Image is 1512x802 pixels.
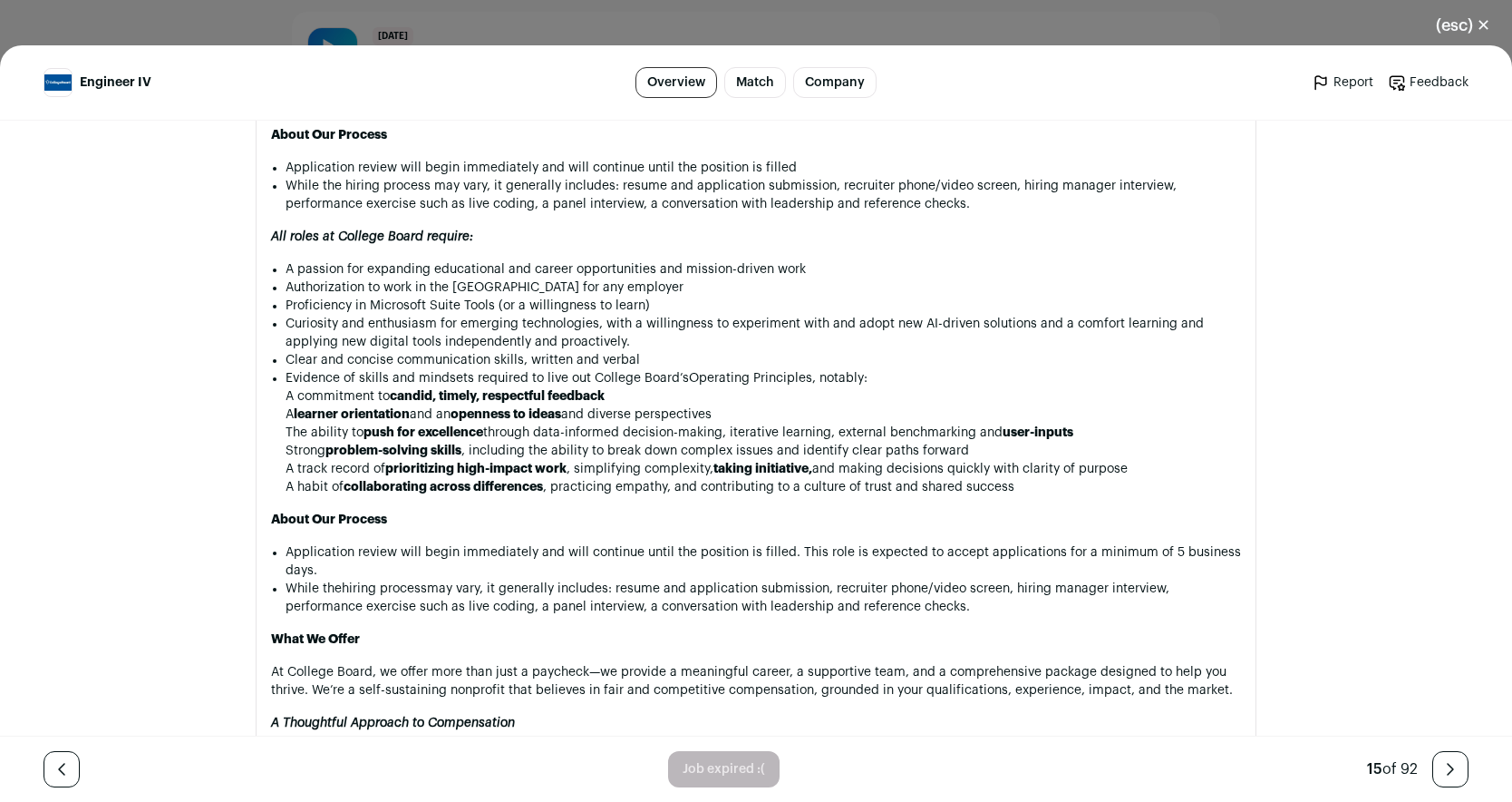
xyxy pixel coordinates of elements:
li: A habit of , practicing empathy, and contributing to a culture of trust and shared success [286,478,1241,496]
a: Operating Principles [689,372,812,385]
strong: collaborating across differences [344,481,543,494]
a: Feedback [1388,73,1468,92]
a: Report [1312,73,1373,92]
p: Clear and concise communication skills, written and verbal [286,351,1241,369]
img: cfb52ba93b836423ba4ae497992f271ff790f3b51a850b980c6490f462c3f813.jpg [44,74,72,91]
p: A passion for expanding educational and career opportunities and mission-driven work [286,260,1241,279]
a: Company [793,67,877,98]
p: At College Board, we offer more than just a paycheck—we provide a meaningful career, a supportive... [271,663,1241,699]
p: Evidence of skills and mindsets required to live out College Board’s , notably: [286,369,1241,387]
li: A commitment to [286,387,1241,406]
em: All roles at College Board require: [271,230,473,243]
li: A and an and diverse perspectives [286,406,1241,424]
a: Match [724,67,786,98]
a: Overview [635,67,717,98]
p: Curiosity and enthusiasm for emerging technologies, with a willingness to experiment with and ado... [286,315,1241,351]
strong: What We Offer [271,633,360,646]
em: A Thoughtful Approach to Compensation [271,717,515,729]
li: Application review will begin immediately and will continue until the position is filled. This ro... [286,543,1241,580]
span: Engineer IV [80,73,151,92]
li: Application review will begin immediately and will continue until the position is filled [286,159,1241,177]
div: of 92 [1367,758,1418,780]
strong: user-inputs [1003,426,1073,439]
li: Strong , including the ability to break down complex issues and identify clear paths forward [286,442,1241,460]
strong: openness to ideas [451,408,561,421]
p: Proficiency in Microsoft Suite Tools (or a willingness to learn) [286,297,1241,315]
li: A track record of , simplifying complexity, and making decisions quickly with clarity of purpose [286,460,1241,478]
strong: problem-solving skills [325,445,461,457]
li: The ability to through data-informed decision-making, iterative learning, external benchmarking and [286,424,1241,442]
strong: candid, timely, respectful feedback [390,390,605,403]
strong: learner orientation [294,408,410,421]
p: Authorization to work in the [GEOGRAPHIC_DATA] for any employer [286,279,1241,297]
span: 15 [1367,762,1382,777]
strong: About Our Process [271,129,387,142]
strong: About Our Process [271,513,387,526]
strong: prioritizing high-impact work [385,463,567,475]
strong: push for excellence [363,426,483,439]
a: hiring process [342,582,427,595]
li: While the may vary, it generally includes: resume and application submission, recruiter phone/vid... [286,580,1241,616]
li: While the hiring process may vary, it generally includes: resume and application submission, recr... [286,177,1241,213]
button: Close modal [1414,5,1512,45]
strong: taking initiative, [713,463,812,475]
